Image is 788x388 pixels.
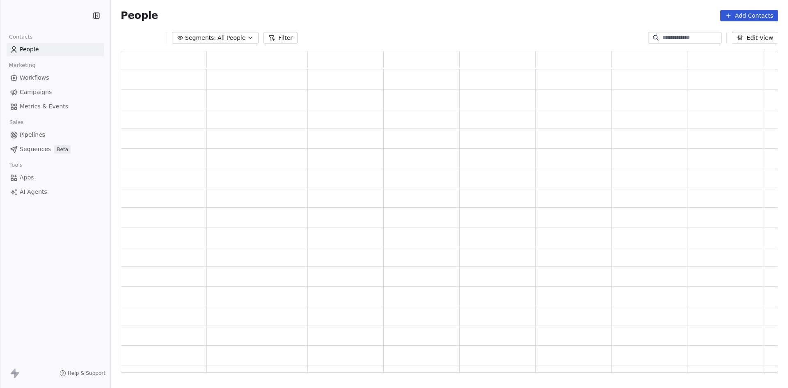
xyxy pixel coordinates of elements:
[20,45,39,54] span: People
[263,32,298,44] button: Filter
[54,145,71,154] span: Beta
[7,171,104,184] a: Apps
[60,370,105,377] a: Help & Support
[20,88,52,96] span: Campaigns
[185,34,216,42] span: Segments:
[5,59,39,71] span: Marketing
[7,128,104,142] a: Pipelines
[20,102,68,111] span: Metrics & Events
[20,145,51,154] span: Sequences
[7,185,104,199] a: AI Agents
[20,73,49,82] span: Workflows
[7,71,104,85] a: Workflows
[7,142,104,156] a: SequencesBeta
[7,100,104,113] a: Metrics & Events
[20,188,47,196] span: AI Agents
[720,10,778,21] button: Add Contacts
[121,9,158,22] span: People
[5,31,36,43] span: Contacts
[20,173,34,182] span: Apps
[7,85,104,99] a: Campaigns
[7,43,104,56] a: People
[218,34,245,42] span: All People
[732,32,778,44] button: Edit View
[6,116,27,129] span: Sales
[20,131,45,139] span: Pipelines
[6,159,26,171] span: Tools
[68,370,105,377] span: Help & Support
